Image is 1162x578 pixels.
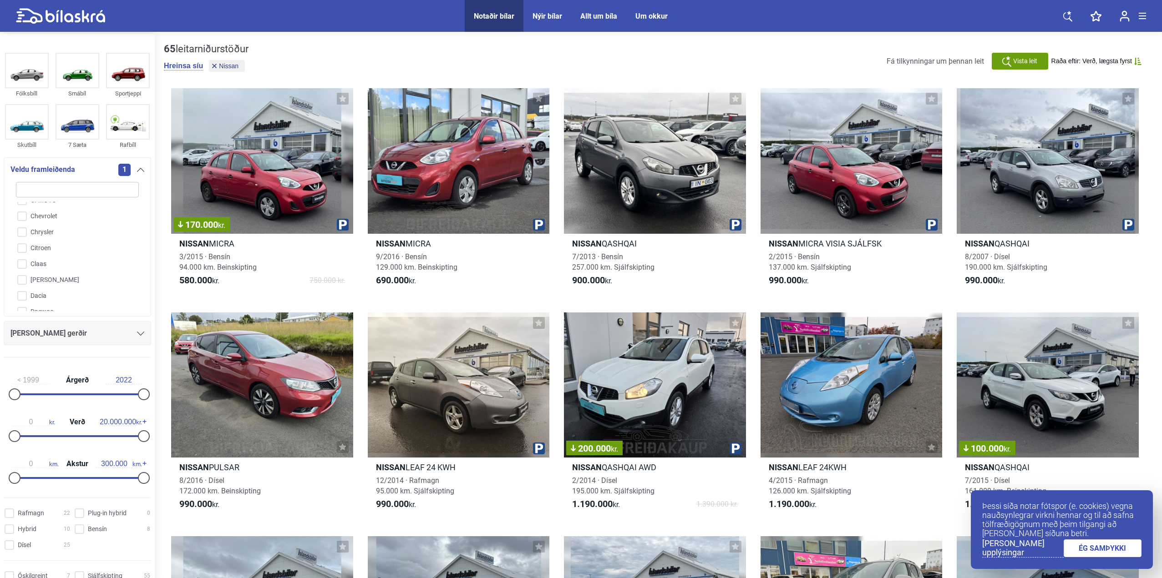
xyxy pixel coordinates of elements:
img: parking.png [533,442,545,454]
span: Akstur [64,460,91,467]
span: kr. [218,221,225,230]
span: kr. [965,275,1005,286]
span: 100.000 [964,444,1011,453]
b: Nissan [769,239,798,248]
a: Nýir bílar [533,12,562,20]
a: NissanMICRA VISIA SJÁLFSK2/2015 · Bensín137.000 km. Sjálfskipting990.000kr. [761,88,943,294]
span: Fá tilkynningar um þennan leit [887,57,984,65]
b: 1.350.000 [965,498,1005,509]
span: 1 [118,164,131,176]
b: 1.190.000 [572,498,613,509]
img: parking.png [730,219,741,231]
span: km. [13,460,59,468]
b: Nissan [965,239,995,248]
span: Bensín [88,524,107,534]
span: 1.390.000 kr. [696,499,738,510]
span: kr. [179,499,219,510]
b: Nissan [769,462,798,472]
span: kr. [13,418,55,426]
span: 10 [64,524,70,534]
img: parking.png [337,219,349,231]
h2: LEAF 24 KWH [368,462,550,472]
span: kr. [100,418,142,426]
h2: QASHQAI [957,462,1139,472]
span: Nissan [219,63,238,69]
span: kr. [179,275,219,286]
img: parking.png [533,219,545,231]
span: 8/2007 · Dísel 190.000 km. Sjálfskipting [965,252,1047,271]
b: Nissan [965,462,995,472]
h2: LEAF 24KWH [761,462,943,472]
b: 900.000 [572,275,605,286]
h2: QASHQAI [957,238,1139,249]
div: Sportjeppi [106,88,150,99]
a: NissanQASHQAI7/2013 · Bensín257.000 km. Sjálfskipting900.000kr. [564,88,746,294]
button: Hreinsa síu [164,61,203,70]
b: 65 [164,43,176,55]
h2: QASHQAI [564,238,746,249]
span: Plug-in hybrid [88,508,127,518]
span: kr. [376,499,416,510]
span: Hybrid [18,524,36,534]
span: 200.000 [571,444,618,453]
span: 4/2015 · Rafmagn 126.000 km. Sjálfskipting [769,476,851,495]
span: 8/2016 · Dísel 172.000 km. Beinskipting [179,476,261,495]
span: Árgerð [64,377,91,384]
span: Dísel [18,540,31,550]
a: Allt um bíla [580,12,617,20]
span: 8 [147,524,150,534]
b: Nissan [572,239,602,248]
b: Nissan [376,239,406,248]
div: Fólksbíll [5,88,49,99]
span: 25 [64,540,70,550]
span: 22 [64,508,70,518]
a: 100.000kr.NissanQASHQAI7/2015 · Dísel161.000 km. Beinskipting1.350.000kr.1.450.000 kr. [957,312,1139,518]
img: parking.png [926,219,938,231]
span: Raða eftir: Verð, lægsta fyrst [1051,57,1132,65]
b: 690.000 [376,275,409,286]
span: kr. [769,275,809,286]
span: Rafmagn [18,508,44,518]
b: Nissan [179,239,209,248]
span: kr. [769,499,817,510]
span: 2/2015 · Bensín 137.000 km. Sjálfskipting [769,252,851,271]
img: parking.png [1122,219,1134,231]
div: Skutbíll [5,140,49,150]
span: 12/2014 · Rafmagn 95.000 km. Sjálfskipting [376,476,454,495]
span: kr. [572,499,620,510]
h2: MICRA [171,238,353,249]
span: km. [96,460,142,468]
span: kr. [965,499,1013,510]
h2: MICRA [368,238,550,249]
a: Um okkur [635,12,668,20]
img: user-login.svg [1120,10,1130,22]
span: kr. [611,445,618,453]
span: kr. [1004,445,1011,453]
button: Raða eftir: Verð, lægsta fyrst [1051,57,1142,65]
b: 990.000 [376,498,409,509]
a: NissanLEAF 24KWH4/2015 · Rafmagn126.000 km. Sjálfskipting1.190.000kr. [761,312,943,518]
span: [PERSON_NAME] gerðir [10,327,87,340]
a: ÉG SAMÞYKKI [1064,539,1142,557]
a: 200.000kr.NissanQASHQAI AWD2/2014 · Dísel195.000 km. Sjálfskipting1.190.000kr.1.390.000 kr. [564,312,746,518]
span: Veldu framleiðenda [10,163,75,176]
p: Þessi síða notar fótspor (e. cookies) vegna nauðsynlegrar virkni hennar og til að safna tölfræðig... [982,502,1142,538]
div: 7 Sæta [56,140,99,150]
a: Notaðir bílar [474,12,514,20]
img: parking.png [730,442,741,454]
a: 170.000kr.NissanMICRA3/2015 · Bensín94.000 km. Beinskipting580.000kr.750.000 kr. [171,88,353,294]
span: 3/2015 · Bensín 94.000 km. Beinskipting [179,252,257,271]
div: Rafbíll [106,140,150,150]
a: NissanMICRA9/2016 · Bensín129.000 km. Beinskipting690.000kr. [368,88,550,294]
b: 990.000 [769,275,802,286]
b: 990.000 [965,275,998,286]
b: Nissan [376,462,406,472]
span: 0 [147,508,150,518]
a: NissanPULSAR8/2016 · Dísel172.000 km. Beinskipting990.000kr. [171,312,353,518]
span: 7/2015 · Dísel 161.000 km. Beinskipting [965,476,1046,495]
h2: PULSAR [171,462,353,472]
span: 2/2014 · Dísel 195.000 km. Sjálfskipting [572,476,655,495]
a: NissanLEAF 24 KWH12/2014 · Rafmagn95.000 km. Sjálfskipting990.000kr. [368,312,550,518]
